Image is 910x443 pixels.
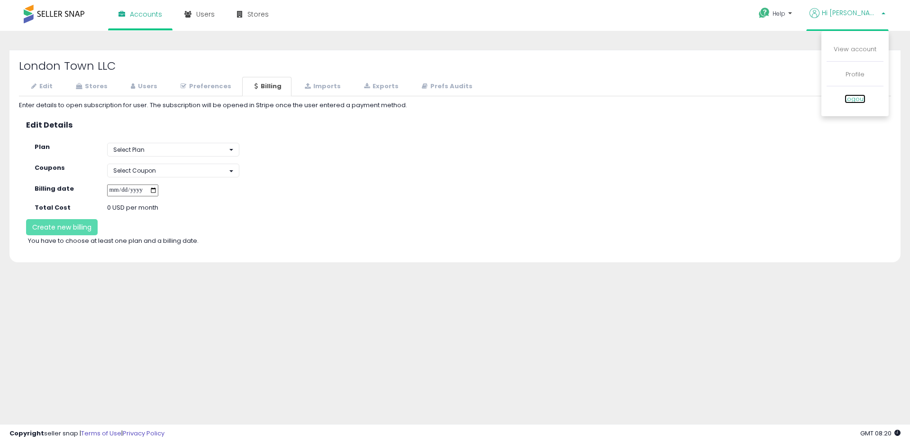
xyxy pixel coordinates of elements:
h3: Edit Details [26,121,884,129]
div: Enter details to open subscription for user. The subscription will be opened in Stripe once the u... [19,101,891,110]
div: seller snap | | [9,429,164,438]
span: Select Plan [113,146,145,154]
div: You have to choose at least one plan and a billing date. [21,237,243,246]
i: Get Help [758,7,770,19]
strong: Copyright [9,429,44,438]
a: Logout [845,94,865,103]
span: 2025-09-10 08:20 GMT [860,429,901,438]
button: Select Coupon [107,164,239,177]
strong: Plan [35,142,50,151]
a: Exports [352,77,409,96]
a: Billing [242,77,291,96]
strong: Coupons [35,163,65,172]
a: View account [834,45,876,54]
span: Users [196,9,215,19]
a: Hi [PERSON_NAME] [810,8,885,29]
a: Terms of Use [81,429,121,438]
a: Privacy Policy [123,429,164,438]
span: Accounts [130,9,162,19]
div: 0 USD per month [100,203,318,212]
a: Edit [19,77,63,96]
strong: Billing date [35,184,74,193]
a: Stores [64,77,118,96]
a: Imports [292,77,351,96]
span: Stores [247,9,269,19]
strong: Total Cost [35,203,71,212]
span: Select Coupon [113,166,156,175]
a: Profile [846,70,864,79]
h2: London Town LLC [19,60,891,72]
button: Select Plan [107,143,239,157]
a: Users [118,77,167,96]
span: Help [773,9,785,18]
a: Prefs Audits [409,77,482,96]
button: Create new billing [26,219,98,235]
span: Hi [PERSON_NAME] [822,8,879,18]
a: Preferences [168,77,241,96]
